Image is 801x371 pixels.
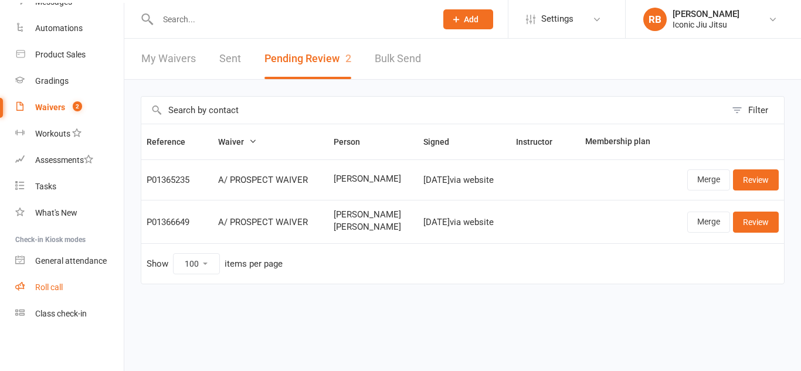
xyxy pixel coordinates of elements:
button: Instructor [516,135,565,149]
div: General attendance [35,256,107,266]
div: Product Sales [35,50,86,59]
span: [PERSON_NAME] [334,222,413,232]
div: Class check-in [35,309,87,318]
div: Roll call [35,282,63,292]
div: What's New [35,208,77,217]
a: My Waivers [141,39,196,79]
a: Workouts [15,121,124,147]
a: Merge [687,212,730,233]
button: Add [443,9,493,29]
span: Reference [147,137,198,147]
button: Waiver [218,135,257,149]
a: Waivers 2 [15,94,124,121]
a: Assessments [15,147,124,173]
a: Gradings [15,68,124,94]
button: Person [334,135,373,149]
span: Waiver [218,137,257,147]
button: Filter [726,97,784,124]
a: Roll call [15,274,124,301]
div: Tasks [35,182,56,191]
div: Assessments [35,155,93,165]
span: Instructor [516,137,565,147]
a: General attendance kiosk mode [15,248,124,274]
div: [DATE] via website [423,217,506,227]
div: Automations [35,23,83,33]
span: Signed [423,137,462,147]
span: Add [464,15,478,24]
div: RB [643,8,667,31]
span: 2 [345,52,351,64]
div: Show [147,253,283,274]
div: Filter [748,103,768,117]
div: Waivers [35,103,65,112]
a: What's New [15,200,124,226]
a: Class kiosk mode [15,301,124,327]
th: Membership plan [580,124,667,159]
a: Sent [219,39,241,79]
div: Iconic Jiu Jitsu [673,19,739,30]
span: [PERSON_NAME] [334,210,413,220]
span: 2 [73,101,82,111]
a: Automations [15,15,124,42]
div: A/ PROSPECT WAIVER [218,175,323,185]
button: Signed [423,135,462,149]
a: Product Sales [15,42,124,68]
a: Review [733,169,779,190]
span: Person [334,137,373,147]
button: Reference [147,135,198,149]
span: [PERSON_NAME] [334,174,413,184]
a: Bulk Send [375,39,421,79]
input: Search by contact [141,97,726,124]
input: Search... [154,11,428,28]
div: A/ PROSPECT WAIVER [218,217,323,227]
a: Tasks [15,173,124,200]
span: Settings [541,6,573,32]
a: Review [733,212,779,233]
div: [PERSON_NAME] [673,9,739,19]
button: Pending Review2 [264,39,351,79]
div: items per page [225,259,283,269]
div: Workouts [35,129,70,138]
div: [DATE] via website [423,175,506,185]
div: P01365235 [147,175,208,185]
div: Gradings [35,76,69,86]
div: P01366649 [147,217,208,227]
a: Merge [687,169,730,190]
